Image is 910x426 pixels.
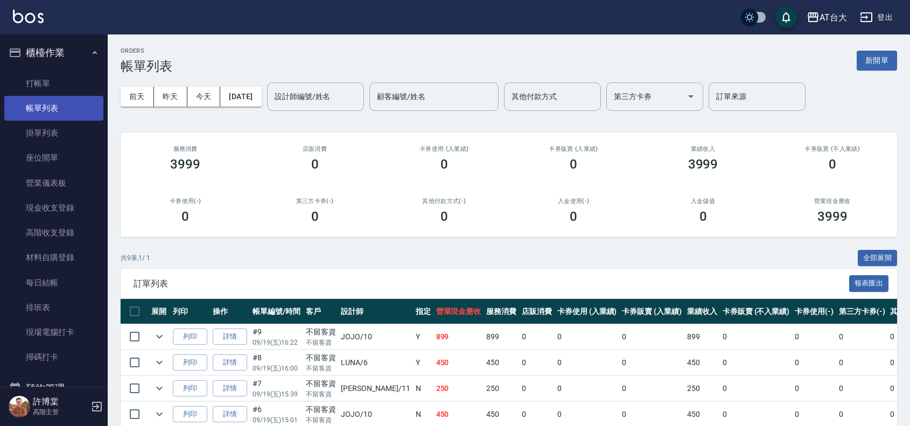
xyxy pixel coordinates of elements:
[684,324,720,350] td: 899
[433,350,484,375] td: 450
[13,10,44,23] img: Logo
[311,157,319,172] h3: 0
[393,145,496,152] h2: 卡券使用 (入業績)
[4,295,103,320] a: 排班表
[187,87,221,107] button: 今天
[33,407,88,417] p: 高階主管
[213,329,247,345] a: 詳情
[181,209,189,224] h3: 0
[4,374,103,402] button: 預約管理
[484,376,519,401] td: 250
[338,299,412,324] th: 設計師
[311,209,319,224] h3: 0
[484,324,519,350] td: 899
[149,299,170,324] th: 展開
[651,145,754,152] h2: 業績收入
[213,354,247,371] a: 詳情
[4,345,103,369] a: 掃碼打卡
[651,198,754,205] h2: 入金儲值
[849,278,889,288] a: 報表匯出
[306,338,336,347] p: 不留客資
[173,380,207,397] button: 列印
[820,11,847,24] div: AT台大
[134,278,849,289] span: 訂單列表
[781,145,884,152] h2: 卡券販賣 (不入業績)
[173,329,207,345] button: 列印
[151,380,167,396] button: expand row
[4,71,103,96] a: 打帳單
[684,350,720,375] td: 450
[4,171,103,195] a: 營業儀表板
[858,250,898,267] button: 全部展開
[836,324,888,350] td: 0
[857,51,897,71] button: 新開單
[338,350,412,375] td: LUNA /6
[570,157,577,172] h3: 0
[555,376,620,401] td: 0
[170,157,200,172] h3: 3999
[792,324,836,350] td: 0
[555,350,620,375] td: 0
[699,209,707,224] h3: 0
[802,6,851,29] button: AT台大
[121,87,154,107] button: 前天
[4,195,103,220] a: 現金收支登錄
[519,324,555,350] td: 0
[433,324,484,350] td: 899
[682,88,699,105] button: Open
[555,299,620,324] th: 卡券使用 (入業績)
[792,376,836,401] td: 0
[9,396,30,417] img: Person
[522,198,625,205] h2: 入金使用(-)
[338,324,412,350] td: JOJO /10
[836,376,888,401] td: 0
[484,350,519,375] td: 450
[4,220,103,245] a: 高階收支登錄
[413,324,433,350] td: Y
[220,87,261,107] button: [DATE]
[121,253,150,263] p: 共 9 筆, 1 / 1
[213,406,247,423] a: 詳情
[121,59,172,74] h3: 帳單列表
[413,299,433,324] th: 指定
[170,299,210,324] th: 列印
[433,299,484,324] th: 營業現金應收
[792,350,836,375] td: 0
[836,299,888,324] th: 第三方卡券(-)
[720,299,792,324] th: 卡券販賣 (不入業績)
[151,329,167,345] button: expand row
[433,376,484,401] td: 250
[306,326,336,338] div: 不留客資
[522,145,625,152] h2: 卡券販賣 (入業績)
[303,299,339,324] th: 客戶
[720,324,792,350] td: 0
[829,157,836,172] h3: 0
[619,299,684,324] th: 卡券販賣 (入業績)
[173,354,207,371] button: 列印
[210,299,250,324] th: 操作
[792,299,836,324] th: 卡券使用(-)
[338,376,412,401] td: [PERSON_NAME] /11
[306,415,336,425] p: 不留客資
[151,354,167,371] button: expand row
[154,87,187,107] button: 昨天
[4,145,103,170] a: 座位開單
[4,245,103,270] a: 材料自購登錄
[781,198,884,205] h2: 營業現金應收
[306,378,336,389] div: 不留客資
[619,350,684,375] td: 0
[836,350,888,375] td: 0
[484,299,519,324] th: 服務消費
[519,350,555,375] td: 0
[4,121,103,145] a: 掛單列表
[440,157,448,172] h3: 0
[173,406,207,423] button: 列印
[263,145,366,152] h2: 店販消費
[688,157,718,172] h3: 3999
[4,270,103,295] a: 每日結帳
[519,376,555,401] td: 0
[151,406,167,422] button: expand row
[857,55,897,65] a: 新開單
[619,324,684,350] td: 0
[720,350,792,375] td: 0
